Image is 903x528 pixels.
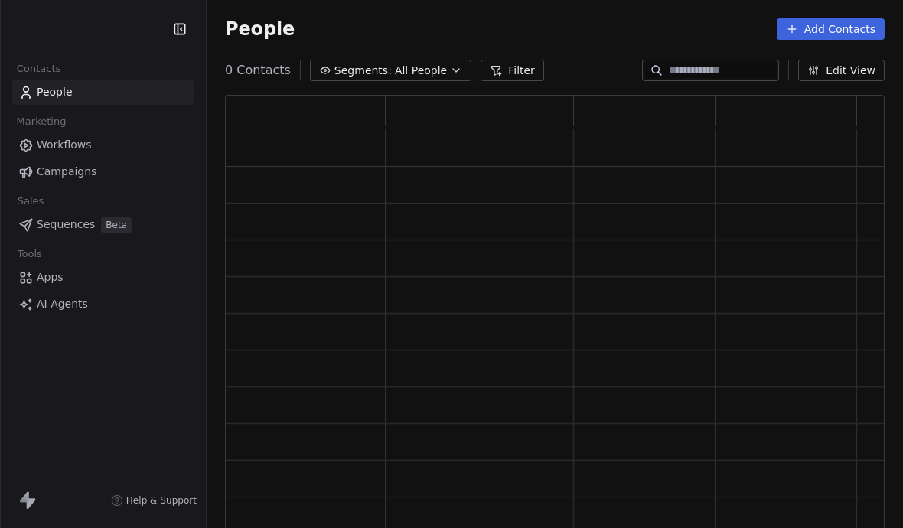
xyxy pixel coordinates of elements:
[12,292,194,317] a: AI Agents
[37,164,96,180] span: Campaigns
[101,217,132,233] span: Beta
[12,265,194,290] a: Apps
[37,269,64,285] span: Apps
[11,190,51,213] span: Sales
[334,63,392,79] span: Segments:
[12,80,194,105] a: People
[37,217,95,233] span: Sequences
[777,18,885,40] button: Add Contacts
[225,61,291,80] span: 0 Contacts
[126,494,197,507] span: Help & Support
[12,132,194,158] a: Workflows
[481,60,544,81] button: Filter
[37,84,73,100] span: People
[37,137,92,153] span: Workflows
[111,494,197,507] a: Help & Support
[798,60,885,81] button: Edit View
[12,159,194,184] a: Campaigns
[37,296,88,312] span: AI Agents
[395,63,447,79] span: All People
[10,57,67,80] span: Contacts
[10,110,73,133] span: Marketing
[11,243,48,266] span: Tools
[225,18,295,41] span: People
[12,212,194,237] a: SequencesBeta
